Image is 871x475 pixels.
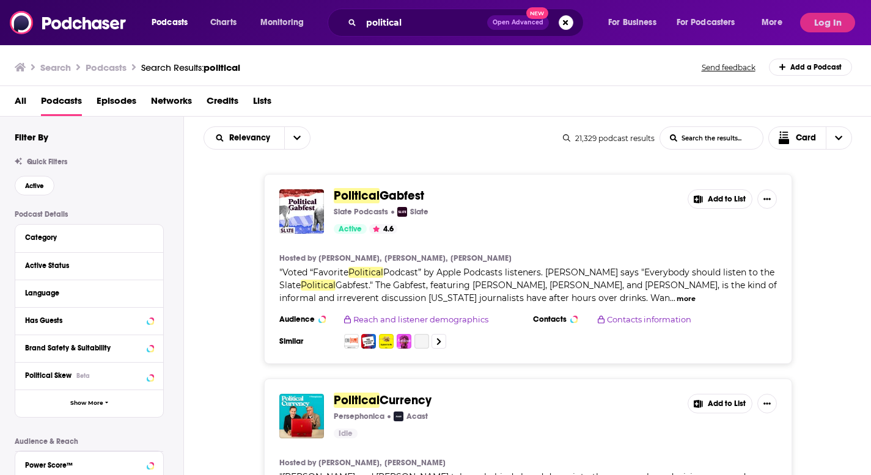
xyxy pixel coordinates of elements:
a: All [15,91,26,116]
button: Contacts information [598,314,759,324]
a: Networks [151,91,192,116]
a: Search Results:political [141,62,240,73]
p: Slate [410,207,428,217]
span: Podcasts [152,14,188,31]
h3: Audience [279,314,334,324]
p: Audience & Reach [15,437,164,446]
a: Add a Podcast [769,59,853,76]
div: Search podcasts, credits, & more... [339,9,595,37]
span: Gabfest." The Gabfest, featuring [PERSON_NAME], [PERSON_NAME], and [PERSON_NAME], is the kind of ... [279,280,777,303]
a: Charts [202,13,244,32]
button: Open AdvancedNew [487,15,549,30]
h2: Choose List sort [204,126,311,150]
img: Acast [394,412,403,421]
a: Episodes [97,91,136,116]
a: Idle [334,429,358,438]
span: Active [339,223,362,236]
span: For Business [608,14,656,31]
a: The Political Scene | The New Yorker [361,334,376,349]
button: Category [25,230,153,245]
span: Open Advanced [493,20,543,26]
img: Amicus With Dahlia Lithwick | Law, justice, and the courts [397,334,411,349]
span: Lists [253,91,271,116]
p: Persephonica [334,412,384,421]
span: Charts [210,14,237,31]
button: open menu [252,13,320,32]
a: Active [334,224,367,234]
button: Show More [15,390,163,417]
img: Podchaser - Follow, Share and Rate Podcasts [10,11,127,34]
h3: Contacts [533,314,588,324]
span: Political Skew [25,371,72,380]
span: Active [25,183,44,189]
span: More [762,14,782,31]
button: open menu [143,13,204,32]
button: Power Score™ [25,457,153,472]
h3: Podcasts [86,62,127,73]
button: Has Guests [25,313,153,328]
span: political [204,62,240,73]
button: Language [25,285,153,300]
button: Add to List [688,189,752,209]
span: Show More [70,400,103,407]
button: Active [15,176,54,195]
div: Brand Safety & Suitability [25,344,143,352]
button: Show More Button [757,394,777,413]
button: open menu [284,127,310,149]
img: Political Currency [279,394,324,438]
span: Political [334,188,380,203]
a: FiveThirtyEight Politics [414,334,429,349]
button: open menu [669,13,753,32]
h4: Hosted by [279,458,316,468]
div: Beta [76,372,90,380]
button: Political SkewBeta [25,368,153,383]
a: AcastAcast [394,412,428,421]
div: Has Guests [25,316,143,325]
h3: Search [40,62,71,73]
span: For Podcasters [677,14,735,31]
a: [PERSON_NAME], [318,458,381,468]
span: Political [334,393,380,408]
a: Credits [207,91,238,116]
span: Card [796,134,816,142]
button: Choose View [768,126,853,150]
img: Explain It to Me [379,334,394,349]
button: Log In [800,13,855,32]
button: Reach and listener demographics [344,314,505,324]
button: open menu [753,13,798,32]
span: Voted “Favorite [282,267,348,278]
span: Monitoring [260,14,304,31]
span: Quick Filters [27,158,67,166]
p: Podcast Details [15,210,164,219]
span: Political [301,280,336,291]
button: Active Status [25,258,153,273]
span: Gabfest [380,188,424,203]
div: Active Status [25,261,145,270]
span: Relevancy [229,134,274,142]
p: Slate Podcasts [334,207,388,217]
div: Language [25,289,145,297]
div: Category [25,233,145,242]
a: Political Gabfest [279,189,324,234]
button: Show More Button [757,189,777,209]
h4: Hosted by [279,253,316,263]
button: 4.6 [369,224,397,234]
span: Podcast” by Apple Podcasts listeners. [PERSON_NAME] says "Everybody should listen to the Slate [279,267,774,291]
span: Podcasts [41,91,82,116]
img: On the Media [344,334,359,349]
a: [PERSON_NAME] [384,458,446,468]
button: Send feedback [698,62,759,73]
a: PoliticalCurrency [334,394,432,407]
div: Power Score™ [25,461,143,470]
a: [PERSON_NAME], [384,253,447,263]
span: " [279,267,777,303]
